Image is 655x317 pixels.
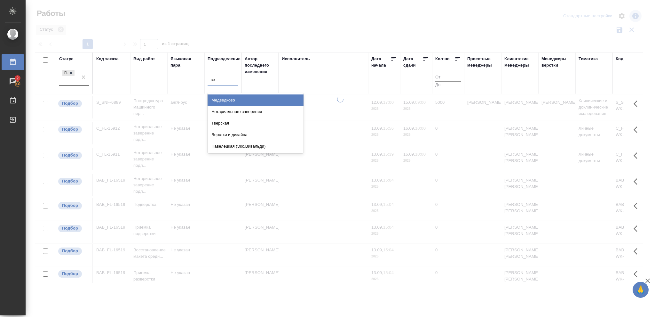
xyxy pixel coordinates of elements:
div: Автор последнего изменения [245,56,275,75]
p: Подбор [62,126,78,133]
div: Тематика [579,56,598,62]
div: Медведково [208,94,304,106]
div: Можно подбирать исполнителей [58,224,89,233]
p: Подбор [62,248,78,254]
div: Проектные менеджеры [467,56,498,69]
span: 🙏 [635,283,646,297]
div: Тверская [208,118,304,129]
a: 2 [2,73,24,89]
div: Павелецкая (Экс.Вивальди) [208,141,304,152]
div: Языковая пара [170,56,201,69]
div: Код работы [616,56,640,62]
div: Кол-во [435,56,450,62]
div: Клиентские менеджеры [504,56,535,69]
div: Можно подбирать исполнителей [58,151,89,160]
p: Подбор [62,100,78,107]
div: Нотариального заверения [208,106,304,118]
input: До [435,81,461,89]
input: От [435,74,461,82]
div: Можно подбирать исполнителей [58,247,89,256]
div: Исполнитель [282,56,310,62]
p: Подбор [62,178,78,184]
button: Здесь прячутся важные кнопки [630,148,645,163]
div: Дата начала [371,56,391,69]
div: Статус [59,56,74,62]
div: Можно подбирать исполнителей [58,125,89,134]
p: Подбор [62,225,78,232]
p: Подбор [62,271,78,277]
span: 2 [12,75,22,81]
div: Подразделение [208,56,241,62]
div: Можно подбирать исполнителей [58,201,89,210]
button: Здесь прячутся важные кнопки [630,122,645,137]
div: Можно подбирать исполнителей [58,270,89,278]
div: Можно подбирать исполнителей [58,177,89,186]
div: Подбор [62,69,75,77]
div: Верстки и дизайна [208,129,304,141]
button: Здесь прячутся важные кнопки [630,174,645,189]
p: Подбор [62,202,78,209]
button: Здесь прячутся важные кнопки [630,244,645,259]
p: Подбор [62,152,78,158]
button: Здесь прячутся важные кнопки [630,96,645,111]
button: Здесь прячутся важные кнопки [630,221,645,236]
div: Код заказа [96,56,119,62]
div: Дата сдачи [403,56,422,69]
button: Здесь прячутся важные кнопки [630,266,645,282]
div: Менеджеры верстки [541,56,572,69]
button: Здесь прячутся важные кнопки [630,198,645,214]
div: Вид работ [133,56,155,62]
div: Можно подбирать исполнителей [58,99,89,108]
div: Подбор [62,70,67,77]
button: 🙏 [633,282,649,298]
